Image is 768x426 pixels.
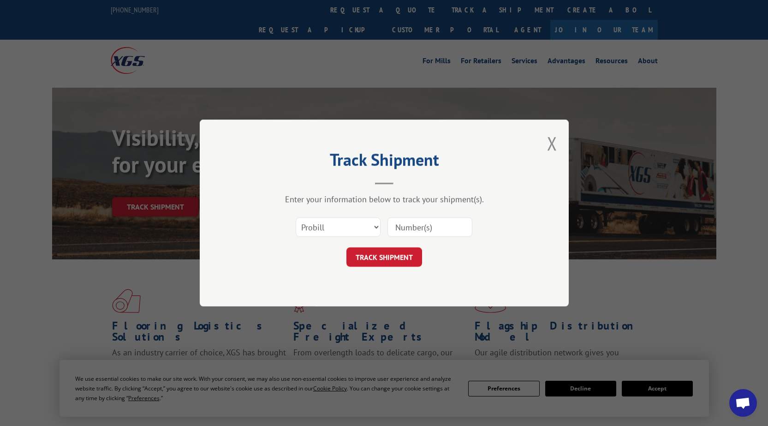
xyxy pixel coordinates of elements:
div: Enter your information below to track your shipment(s). [246,194,523,204]
button: Close modal [547,131,557,156]
div: Open chat [729,389,757,417]
h2: Track Shipment [246,153,523,171]
input: Number(s) [387,217,472,237]
button: TRACK SHIPMENT [346,247,422,267]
